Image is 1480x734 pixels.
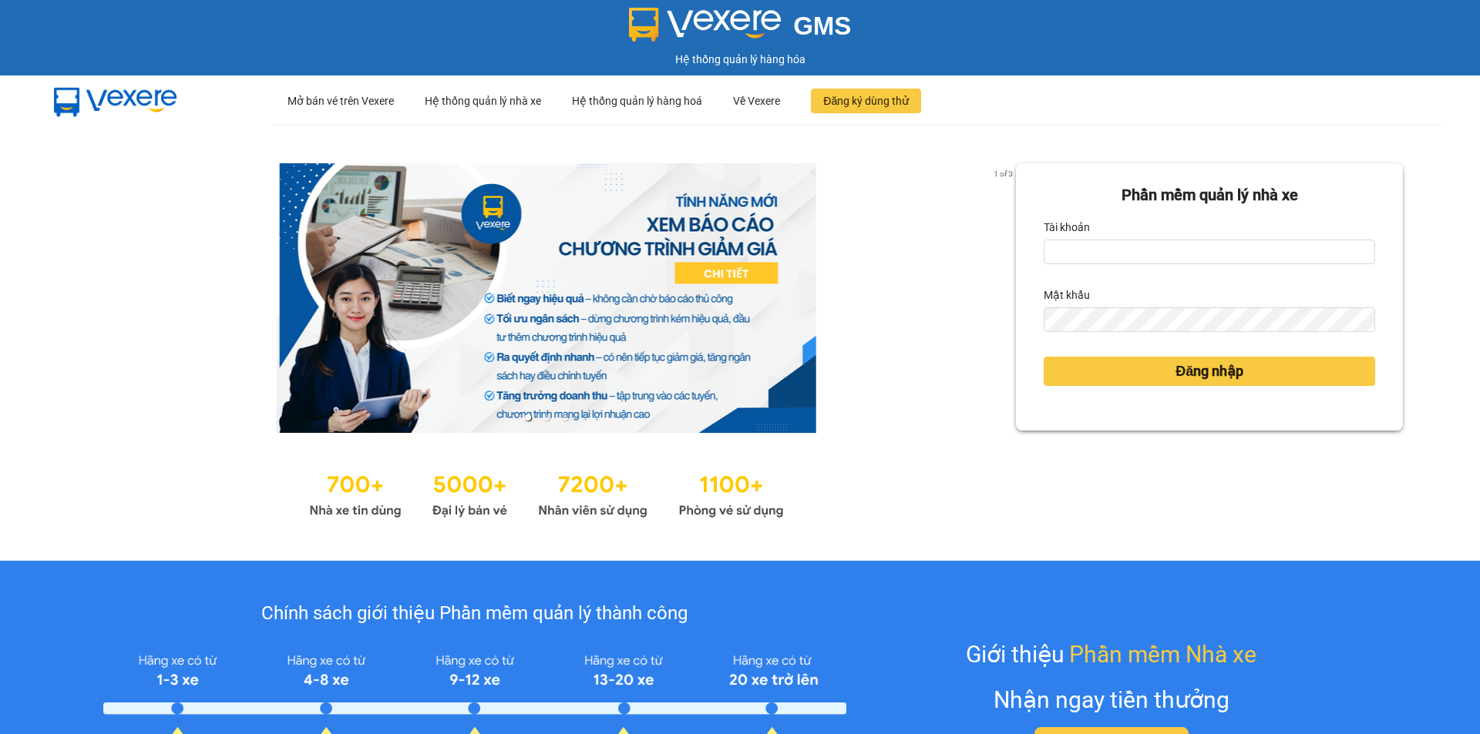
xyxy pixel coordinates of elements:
span: Phần mềm Nhà xe [1069,636,1256,672]
span: Đăng nhập [1176,360,1243,382]
img: logo 2 [629,8,782,42]
span: GMS [793,12,851,40]
button: Đăng ký dùng thử [811,89,921,113]
p: 1 of 3 [989,163,1016,183]
a: GMS [629,23,852,35]
label: Tài khoản [1044,215,1090,240]
input: Tài khoản [1044,240,1375,264]
div: Giới thiệu [966,636,1256,672]
div: Hệ thống quản lý hàng hóa [4,51,1476,68]
div: Nhận ngay tiền thưởng [994,682,1229,718]
button: next slide / item [994,163,1016,433]
div: Hệ thống quản lý hàng hoá [572,76,702,126]
button: Đăng nhập [1044,357,1375,386]
div: Chính sách giới thiệu Phần mềm quản lý thành công [103,599,846,628]
input: Mật khẩu [1044,307,1375,332]
div: Về Vexere [733,76,780,126]
div: Mở bán vé trên Vexere [288,76,394,126]
div: Phần mềm quản lý nhà xe [1044,183,1375,207]
li: slide item 3 [562,414,568,421]
li: slide item 2 [543,414,550,421]
li: slide item 1 [525,414,531,421]
label: Mật khẩu [1044,283,1090,307]
span: Đăng ký dùng thử [823,92,909,109]
div: Hệ thống quản lý nhà xe [425,76,541,126]
button: previous slide / item [77,163,99,433]
img: mbUUG5Q.png [39,75,193,126]
img: Statistics.png [309,464,784,522]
